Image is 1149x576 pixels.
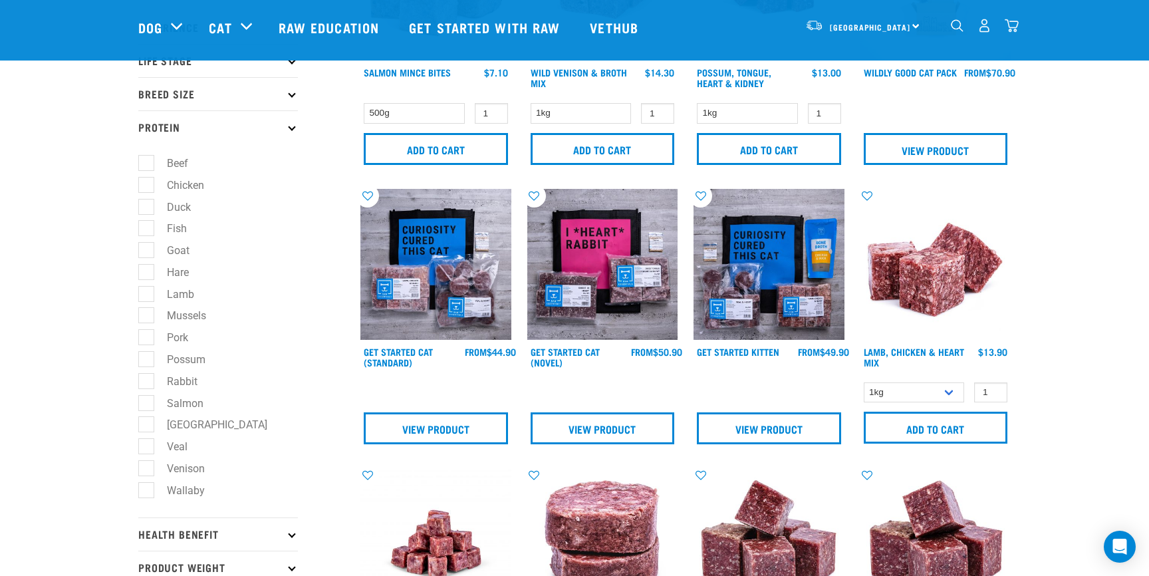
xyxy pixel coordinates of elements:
img: van-moving.png [805,19,823,31]
label: Goat [146,242,195,259]
img: user.png [977,19,991,33]
label: Rabbit [146,373,203,390]
span: FROM [964,70,986,74]
a: Raw Education [265,1,396,54]
div: $13.90 [978,347,1007,357]
label: Lamb [146,286,199,303]
p: Health Benefit [138,517,298,551]
label: Pork [146,329,193,346]
label: Wallaby [146,482,210,499]
div: $49.90 [798,347,849,357]
label: Mussels [146,307,211,324]
div: $14.30 [645,67,674,78]
img: NSP Kitten Update [694,189,844,340]
a: Get Started Cat (Standard) [364,349,433,364]
a: Wildly Good Cat Pack [864,70,957,74]
input: Add to cart [864,412,1008,444]
img: home-icon-1@2x.png [951,19,963,32]
div: Open Intercom Messenger [1104,531,1136,563]
a: Salmon Mince Bites [364,70,451,74]
label: Chicken [146,177,209,194]
input: Add to cart [697,133,841,165]
label: Beef [146,155,193,172]
img: 1124 Lamb Chicken Heart Mix 01 [860,189,1011,340]
label: Hare [146,264,194,281]
label: Duck [146,199,196,216]
input: Add to cart [531,133,675,165]
span: [GEOGRAPHIC_DATA] [830,25,910,29]
a: View Product [364,412,508,444]
a: Wild Venison & Broth Mix [531,70,627,85]
div: $70.90 [964,67,1015,78]
a: Get Started Cat (Novel) [531,349,600,364]
a: View Product [864,133,1008,165]
a: Cat [209,17,231,37]
img: Assortment Of Raw Essential Products For Cats Including, Pink And Black Tote Bag With "I *Heart* ... [527,189,678,340]
input: 1 [475,103,508,124]
a: Vethub [576,1,655,54]
a: Possum, Tongue, Heart & Kidney [697,70,771,85]
a: Get Started Kitten [697,349,779,354]
input: 1 [808,103,841,124]
img: home-icon@2x.png [1005,19,1019,33]
a: View Product [697,412,841,444]
label: Veal [146,438,193,455]
span: FROM [798,349,820,354]
div: $50.90 [631,347,682,357]
label: Venison [146,460,210,477]
span: FROM [631,349,653,354]
label: Salmon [146,395,209,412]
label: Fish [146,220,192,237]
a: Get started with Raw [396,1,576,54]
p: Breed Size [138,77,298,110]
img: Assortment Of Raw Essential Products For Cats Including, Blue And Black Tote Bag With "Curiosity ... [360,189,511,340]
span: FROM [465,349,487,354]
a: View Product [531,412,675,444]
a: Dog [138,17,162,37]
div: $13.00 [812,67,841,78]
div: $44.90 [465,347,516,357]
input: Add to cart [364,133,508,165]
input: 1 [974,382,1007,403]
label: Possum [146,351,211,368]
label: [GEOGRAPHIC_DATA] [146,416,273,433]
div: $7.10 [484,67,508,78]
p: Protein [138,110,298,144]
input: 1 [641,103,674,124]
a: Lamb, Chicken & Heart Mix [864,349,964,364]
